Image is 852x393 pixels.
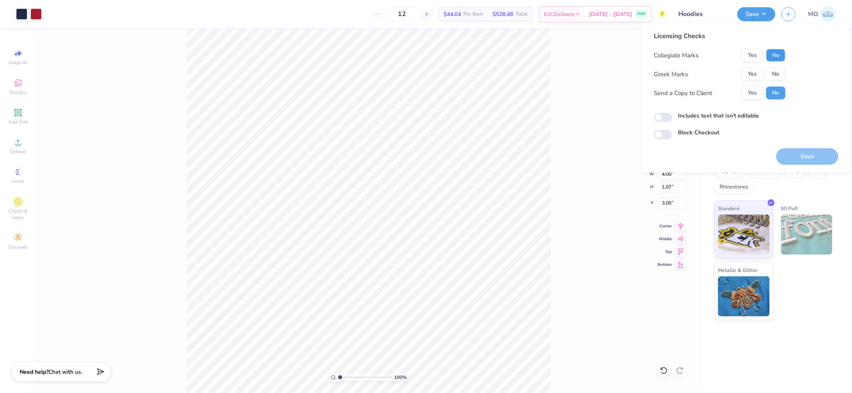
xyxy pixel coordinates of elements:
div: Collegiate Marks [654,51,698,60]
span: Metallic & Glitter [718,266,758,274]
span: Add Text [8,119,28,125]
span: Greek [12,178,24,184]
span: Chat with us. [49,368,82,376]
span: Decorate [8,244,28,250]
div: Greek Marks [654,70,688,79]
span: Total [515,10,527,18]
button: Save [737,7,775,21]
label: Block Checkout [678,128,719,137]
strong: Need help? [20,368,49,376]
button: No [766,49,785,62]
span: 3D Puff [781,204,798,213]
input: Untitled Design [672,6,731,22]
span: Bottom [657,262,672,267]
span: Middle [657,236,672,242]
div: Send a Copy to Client [654,89,712,98]
button: No [766,68,785,81]
span: Upload [10,148,26,155]
label: Includes text that isn't editable [678,111,759,120]
img: Standard [718,215,770,255]
button: Yes [742,68,763,81]
img: Metallic & Glitter [718,276,770,316]
span: $528.48 [493,10,513,18]
span: $44.04 [444,10,461,18]
div: Licensing Checks [654,31,785,41]
span: Per Item [463,10,483,18]
span: Designs [9,89,27,95]
img: 3D Puff [781,215,833,255]
input: – – [386,7,418,21]
span: Image AI [9,59,28,66]
a: MO [808,6,836,22]
span: Standard [718,204,739,213]
img: Mirabelle Olis [820,6,836,22]
button: No [766,87,785,99]
button: Yes [742,49,763,62]
button: Yes [742,87,763,99]
span: MO [808,10,818,19]
span: [DATE] - [DATE] [589,10,632,18]
span: FREE [637,11,645,17]
div: Rhinestones [714,181,753,193]
span: Clipart & logos [4,208,32,221]
span: Est. Delivery [544,10,574,18]
span: Center [657,223,672,229]
span: Top [657,249,672,255]
span: 100 % [394,374,407,381]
